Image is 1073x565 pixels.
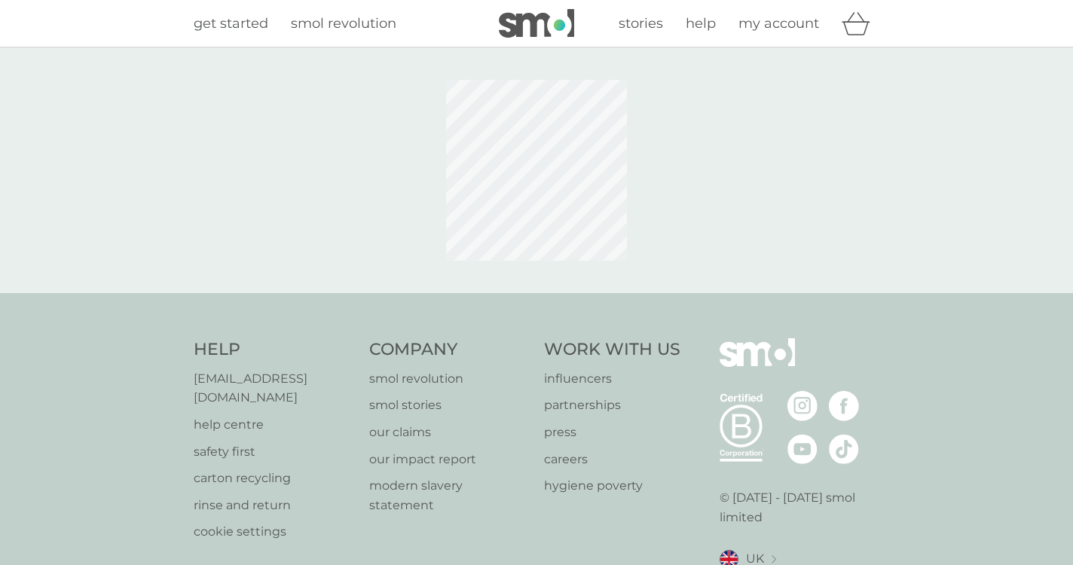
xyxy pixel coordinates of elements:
[544,395,680,415] a: partnerships
[738,13,819,35] a: my account
[194,369,354,408] a: [EMAIL_ADDRESS][DOMAIN_NAME]
[194,415,354,435] a: help centre
[619,13,663,35] a: stories
[686,13,716,35] a: help
[369,338,530,362] h4: Company
[544,450,680,469] a: careers
[194,13,268,35] a: get started
[829,434,859,464] img: visit the smol Tiktok page
[369,476,530,515] a: modern slavery statement
[291,15,396,32] span: smol revolution
[787,434,818,464] img: visit the smol Youtube page
[544,338,680,362] h4: Work With Us
[194,442,354,462] a: safety first
[194,496,354,515] a: rinse and return
[499,9,574,38] img: smol
[720,338,795,389] img: smol
[544,369,680,389] a: influencers
[829,391,859,421] img: visit the smol Facebook page
[369,423,530,442] a: our claims
[369,395,530,415] a: smol stories
[369,369,530,389] a: smol revolution
[369,450,530,469] a: our impact report
[787,391,818,421] img: visit the smol Instagram page
[194,469,354,488] a: carton recycling
[738,15,819,32] span: my account
[544,423,680,442] a: press
[194,15,268,32] span: get started
[842,8,879,38] div: basket
[772,555,776,563] img: select a new location
[194,522,354,542] a: cookie settings
[194,338,354,362] h4: Help
[686,15,716,32] span: help
[619,15,663,32] span: stories
[720,488,880,527] p: © [DATE] - [DATE] smol limited
[544,476,680,496] a: hygiene poverty
[291,13,396,35] a: smol revolution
